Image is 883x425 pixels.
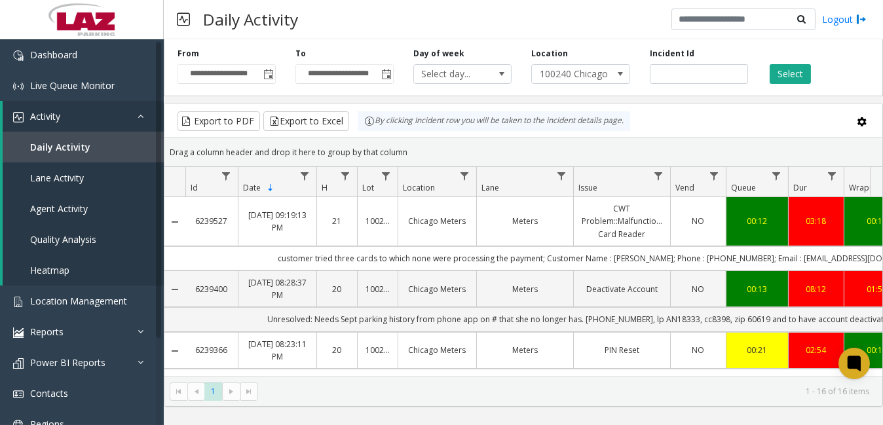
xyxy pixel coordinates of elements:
a: Daily Activity [3,132,164,162]
span: Daily Activity [30,141,90,153]
span: Toggle popup [261,65,275,83]
span: 100240 Chicago Meters [532,65,610,83]
a: 20 [325,344,349,356]
label: Day of week [413,48,464,60]
img: 'icon' [13,327,24,338]
span: Quality Analysis [30,233,96,246]
a: Lane Filter Menu [553,167,571,185]
button: Export to Excel [263,111,349,131]
a: 08:12 [797,283,836,295]
a: Quality Analysis [3,224,164,255]
a: Chicago Meters [406,344,468,356]
a: Collapse Details [164,346,185,356]
a: NO [679,215,718,227]
span: Heatmap [30,264,69,276]
a: Vend Filter Menu [705,167,723,185]
img: 'icon' [13,389,24,399]
span: Select day... [414,65,492,83]
span: Power BI Reports [30,356,105,369]
a: Deactivate Account [582,283,662,295]
a: Date Filter Menu [296,167,314,185]
a: 21 [325,215,349,227]
span: H [322,182,328,193]
span: NO [692,215,705,227]
a: PIN Reset [582,344,662,356]
label: Incident Id [650,48,694,60]
a: Chicago Meters [406,283,468,295]
span: Activity [30,110,60,122]
a: Issue Filter Menu [650,167,667,185]
span: Dur [793,182,807,193]
img: logout [856,12,867,26]
span: Contacts [30,387,68,399]
span: Page 1 [204,382,222,400]
a: H Filter Menu [337,167,354,185]
a: 00:13 [734,283,780,295]
span: Toggle popup [379,65,393,83]
a: Lot Filter Menu [377,167,395,185]
img: pageIcon [177,3,190,35]
a: Agent Activity [3,193,164,224]
a: 6239400 [193,283,230,295]
img: 'icon' [13,297,24,307]
a: Dur Filter Menu [823,167,841,185]
span: Queue [731,182,756,193]
button: Export to PDF [178,111,260,131]
a: 00:12 [734,215,780,227]
a: 00:21 [734,344,780,356]
span: Wrapup [849,182,879,193]
a: [DATE] 08:28:37 PM [246,276,309,301]
img: 'icon' [13,112,24,122]
button: Select [770,64,811,84]
a: 100240 [366,215,390,227]
a: Meters [485,215,565,227]
span: Id [191,182,198,193]
span: Date [243,182,261,193]
div: By clicking Incident row you will be taken to the incident details page. [358,111,630,131]
a: [DATE] 09:19:13 PM [246,209,309,234]
div: Drag a column header and drop it here to group by that column [164,141,882,164]
img: infoIcon.svg [364,116,375,126]
a: Heatmap [3,255,164,286]
span: Dashboard [30,48,77,61]
label: Location [531,48,568,60]
label: To [295,48,306,60]
a: CWT Problem::Malfunctioning Card Reader [582,202,662,240]
img: 'icon' [13,81,24,92]
a: Collapse Details [164,217,185,227]
a: Collapse Details [164,284,185,295]
a: Logout [822,12,867,26]
a: Location Filter Menu [456,167,474,185]
span: Lane Activity [30,172,84,184]
a: Meters [485,344,565,356]
span: Reports [30,325,64,338]
kendo-pager-info: 1 - 16 of 16 items [266,386,869,397]
a: Activity [3,101,164,132]
img: 'icon' [13,358,24,369]
a: Chicago Meters [406,215,468,227]
a: 6239527 [193,215,230,227]
a: Id Filter Menu [217,167,235,185]
a: 02:54 [797,344,836,356]
a: 100240 [366,344,390,356]
a: 6239366 [193,344,230,356]
a: NO [679,283,718,295]
a: Lane Activity [3,162,164,193]
span: Lot [362,182,374,193]
span: Location [403,182,435,193]
a: 03:18 [797,215,836,227]
span: Agent Activity [30,202,88,215]
a: 20 [325,283,349,295]
span: Lane [481,182,499,193]
img: 'icon' [13,50,24,61]
span: Location Management [30,295,127,307]
span: NO [692,284,705,295]
a: Queue Filter Menu [768,167,785,185]
a: [DATE] 08:23:11 PM [246,338,309,363]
